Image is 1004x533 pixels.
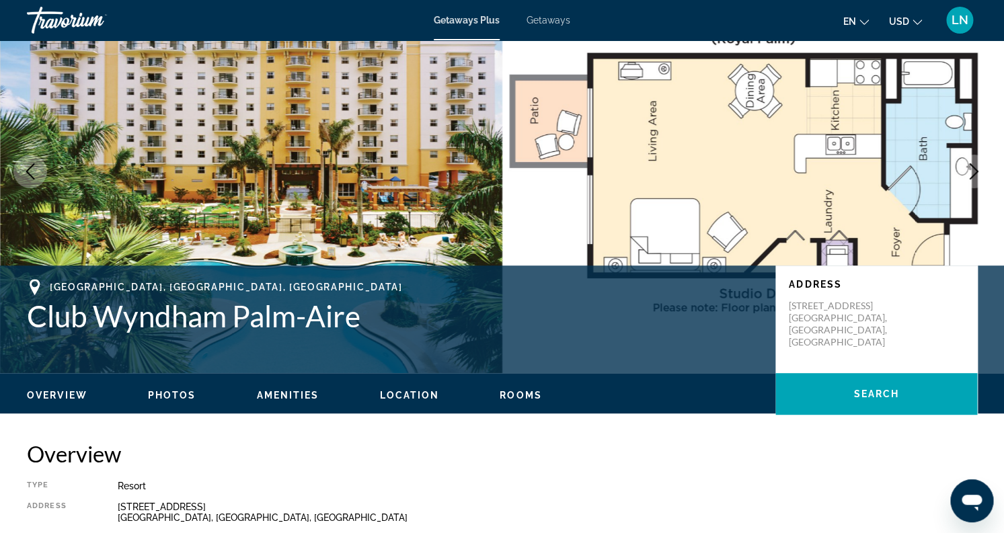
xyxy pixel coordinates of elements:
h2: Overview [27,440,977,467]
button: Change language [843,11,869,31]
button: Rooms [500,389,542,401]
span: en [843,16,856,27]
button: Photos [148,389,196,401]
span: USD [889,16,909,27]
span: Overview [27,390,87,401]
span: Photos [148,390,196,401]
div: Address [27,501,84,523]
iframe: Button to launch messaging window [950,479,993,522]
span: LN [952,13,968,27]
span: Location [379,390,439,401]
button: Change currency [889,11,922,31]
span: Rooms [500,390,542,401]
button: Amenities [256,389,319,401]
button: Search [775,373,977,415]
span: [GEOGRAPHIC_DATA], [GEOGRAPHIC_DATA], [GEOGRAPHIC_DATA] [50,282,402,292]
button: Next image [957,155,991,188]
div: Resort [118,481,977,491]
button: User Menu [942,6,977,34]
p: Address [789,279,964,290]
button: Location [379,389,439,401]
a: Getaways [527,15,570,26]
span: Search [853,388,899,399]
div: Type [27,481,84,491]
p: [STREET_ADDRESS] [GEOGRAPHIC_DATA], [GEOGRAPHIC_DATA], [GEOGRAPHIC_DATA] [789,300,896,348]
div: [STREET_ADDRESS] [GEOGRAPHIC_DATA], [GEOGRAPHIC_DATA], [GEOGRAPHIC_DATA] [118,501,977,523]
button: Previous image [13,155,47,188]
h1: Club Wyndham Palm-Aire [27,298,762,333]
a: Travorium [27,3,161,38]
button: Overview [27,389,87,401]
a: Getaways Plus [434,15,500,26]
span: Amenities [256,390,319,401]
